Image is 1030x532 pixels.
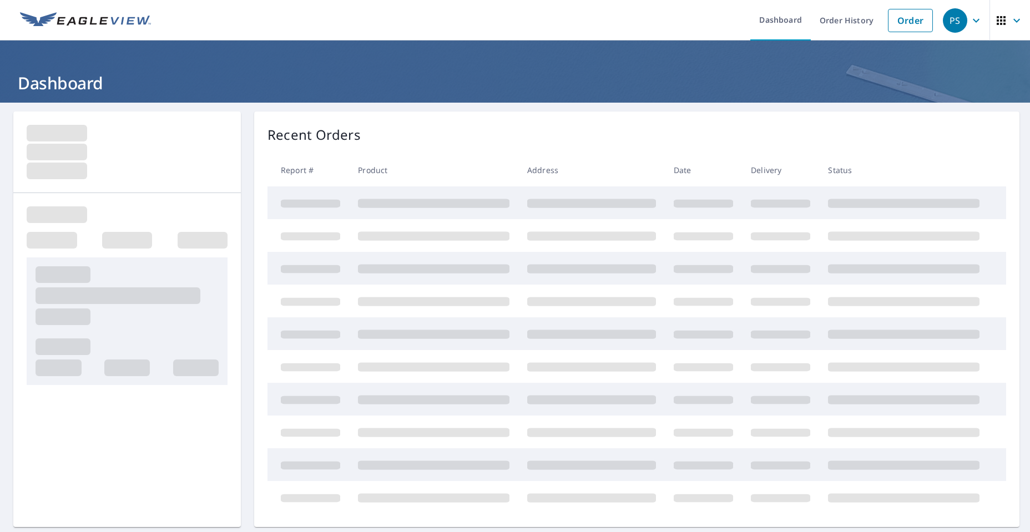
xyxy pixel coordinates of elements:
th: Delivery [742,154,819,186]
th: Address [518,154,665,186]
h1: Dashboard [13,72,1017,94]
div: PS [943,8,967,33]
img: EV Logo [20,12,151,29]
p: Recent Orders [267,125,361,145]
th: Report # [267,154,349,186]
a: Order [888,9,933,32]
th: Status [819,154,988,186]
th: Date [665,154,742,186]
th: Product [349,154,518,186]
